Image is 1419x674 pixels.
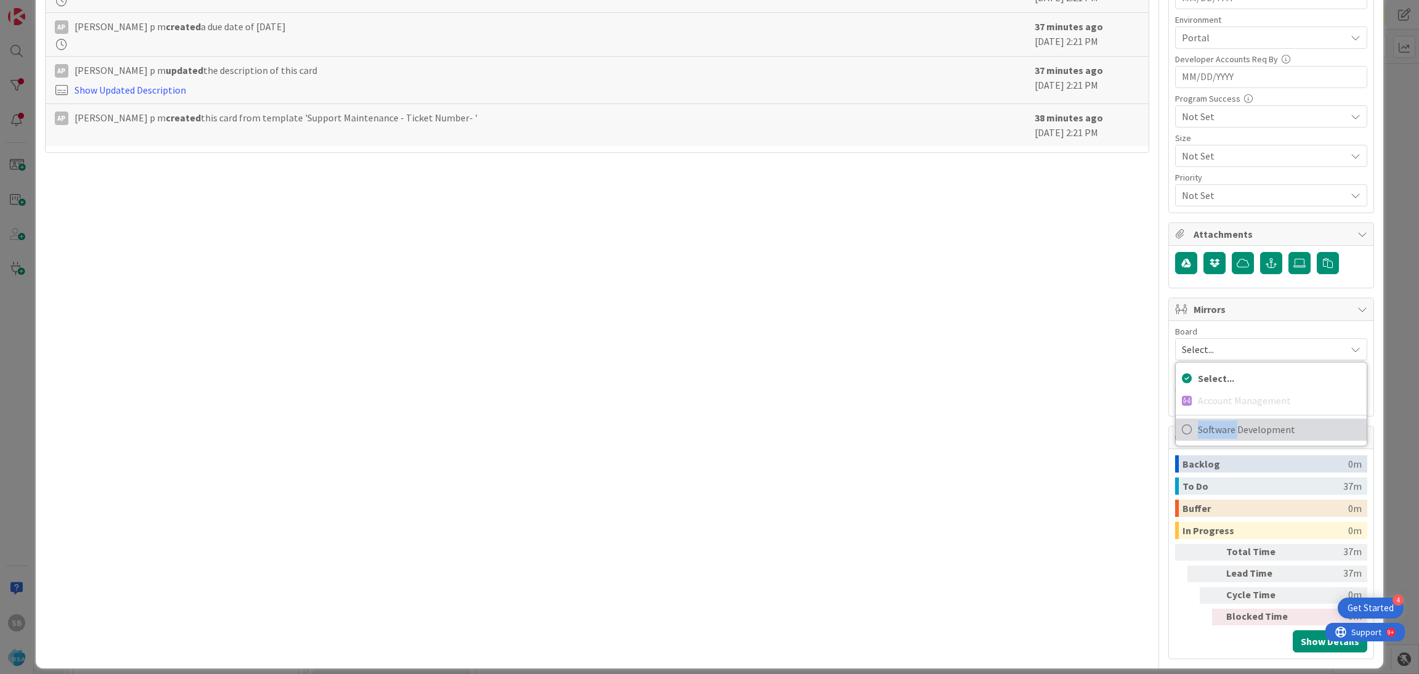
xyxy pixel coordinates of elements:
div: 0m [1348,500,1362,517]
div: [DATE] 2:21 PM [1035,63,1139,97]
div: 9+ [62,5,68,15]
div: 0m [1299,609,1362,625]
div: Cycle Time [1226,587,1294,604]
a: Show Updated Description [75,84,186,96]
div: 37m [1299,566,1362,582]
b: created [166,20,201,33]
span: [PERSON_NAME] p m the description of this card [75,63,317,78]
div: Lead Time [1226,566,1294,582]
div: Developer Accounts Req By [1175,55,1367,63]
div: Ap [55,20,68,34]
span: [PERSON_NAME] p m this card from template 'Support Maintenance - Ticket Number- ' [75,110,477,125]
span: Not Set [1182,187,1340,204]
div: Open Get Started checklist, remaining modules: 4 [1338,598,1404,619]
span: Select... [1182,341,1340,358]
div: Ap [55,64,68,78]
span: Board [1175,327,1197,336]
span: Not Set [1182,147,1340,164]
div: Size [1175,134,1367,142]
div: Priority [1175,173,1367,182]
b: 38 minutes ago [1035,112,1103,124]
div: 0m [1348,522,1362,539]
div: Environment [1175,15,1367,24]
div: 37m [1343,477,1362,495]
span: Support [26,2,56,17]
div: In Progress [1182,522,1348,539]
span: Select... [1198,369,1360,388]
input: MM/DD/YYYY [1182,67,1360,87]
div: Get Started [1348,602,1394,614]
div: 37m [1299,544,1362,561]
div: Blocked Time [1226,609,1294,625]
span: Software Development [1198,420,1360,439]
div: Program Success [1175,94,1367,103]
a: Software Development [1176,418,1367,441]
span: [PERSON_NAME] p m a due date of [DATE] [75,19,286,34]
div: 0m [1348,455,1362,473]
div: 4 [1393,595,1404,606]
div: 0m [1299,587,1362,604]
div: To Do [1182,477,1343,495]
button: Show Details [1293,630,1367,652]
span: Mirrors [1194,302,1351,317]
b: created [166,112,201,124]
b: updated [166,64,203,76]
div: Backlog [1182,455,1348,473]
b: 37 minutes ago [1035,64,1103,76]
a: Select... [1176,367,1367,389]
span: Attachments [1194,227,1351,242]
b: 37 minutes ago [1035,20,1103,33]
div: [DATE] 2:21 PM [1035,110,1139,140]
span: Not Set [1182,109,1346,124]
span: Portal [1182,30,1346,45]
div: [DATE] 2:21 PM [1035,19,1139,50]
div: Ap [55,112,68,125]
div: Buffer [1182,500,1348,517]
div: Total Time [1226,544,1294,561]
